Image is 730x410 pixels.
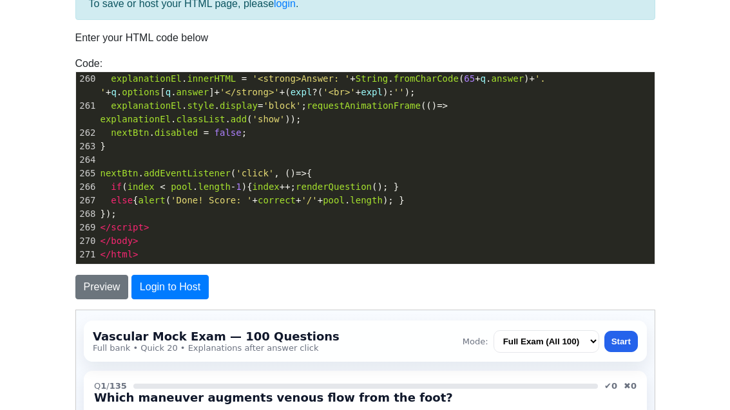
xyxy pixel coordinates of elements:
[17,19,264,33] h1: Vascular Mock Exam — 100 Questions
[296,182,372,192] span: renderQuestion
[528,71,541,80] span: ✔
[530,73,535,84] span: +
[481,73,486,84] span: q
[50,144,148,156] div: Distal compression
[215,127,242,138] span: false
[548,71,561,80] span: ✖
[171,182,193,192] span: pool
[253,182,280,192] span: index
[144,168,231,178] span: addEventListener
[26,180,42,192] span: C
[26,215,42,227] span: D
[111,249,133,259] span: html
[296,195,301,205] span: +
[101,182,399,192] span: ( . ){ ; (); }
[76,207,98,221] div: 268
[101,168,312,178] span: . ( , () {
[76,180,98,194] div: 266
[528,21,562,42] button: Start
[475,73,480,84] span: +
[253,73,351,84] span: '<strong>Answer: '
[111,87,116,97] span: q
[301,195,317,205] span: '/'
[76,234,98,248] div: 270
[111,127,149,138] span: nextBtn
[535,71,541,80] b: 0
[231,182,236,192] span: -
[253,195,258,205] span: +
[231,114,247,124] span: add
[263,100,301,111] span: 'block'
[111,73,182,84] span: explanationEl
[106,87,111,97] span: +
[133,236,138,246] span: >
[394,73,459,84] span: fromCharCode
[18,71,51,80] span: Q /
[350,195,383,205] span: length
[26,144,42,156] span: B
[76,99,98,113] div: 261
[50,215,130,227] div: Inspiration only
[76,126,98,140] div: 262
[76,72,98,86] div: 260
[101,209,117,219] span: });
[236,168,274,178] span: 'click'
[75,275,129,299] button: Preview
[76,221,98,234] div: 269
[111,100,182,111] span: explanationEl
[76,167,98,180] div: 265
[111,182,122,192] span: if
[187,73,236,84] span: innerHTML
[66,56,665,265] div: Code:
[280,87,285,97] span: +
[50,109,162,121] div: Proximal compression
[101,222,111,232] span: </
[144,222,149,232] span: >
[76,248,98,261] div: 271
[258,100,263,111] span: =
[437,100,448,111] span: =>
[101,127,247,138] span: . ;
[387,26,412,36] label: Mode:
[491,73,524,84] span: answer
[171,195,252,205] span: 'Done! Score: '
[76,140,98,153] div: 263
[177,114,226,124] span: classList
[111,195,133,205] span: else
[350,73,355,84] span: +
[139,195,166,205] span: alert
[101,195,405,205] span: { ( . ); }
[323,195,345,205] span: pool
[24,71,30,80] b: 1
[361,87,383,97] span: expl
[215,87,220,97] span: +
[253,114,285,124] span: 'show'
[394,87,405,97] span: ''
[555,71,561,80] b: 0
[220,87,280,97] span: '</strong>'
[18,243,51,265] button: Next
[296,168,307,178] span: =>
[166,87,171,97] span: q
[133,249,138,259] span: >
[236,182,241,192] span: 1
[50,180,92,192] div: Valsalva
[307,100,421,111] span: requestAnimationFrame
[18,80,561,94] h2: Which maneuver augments venous flow from the foot?
[220,100,258,111] span: display
[291,87,312,97] span: expl
[177,87,209,97] span: answer
[131,275,209,299] button: Login to Host
[34,71,51,80] b: 135
[323,87,356,97] span: '<br>'
[155,127,198,138] span: disabled
[128,182,155,192] span: index
[111,222,144,232] span: script
[318,195,323,205] span: +
[187,100,214,111] span: style
[101,100,454,124] span: . . ; (() . . ( ));
[17,33,264,42] div: Full bank • Quick 20 • Explanations after answer click
[356,87,361,97] span: +
[75,30,655,46] p: Enter your HTML code below
[122,87,160,97] span: options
